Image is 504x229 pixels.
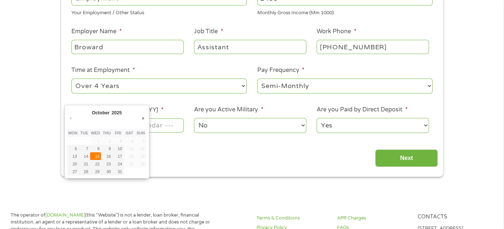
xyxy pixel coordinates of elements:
button: Previous Month [67,113,74,123]
button: 28 [79,168,90,175]
h4: Contacts [417,214,489,221]
button: 7 [79,145,90,152]
button: 10 [112,145,124,152]
button: 17 [112,152,124,160]
a: [DOMAIN_NAME] [45,212,85,218]
abbr: Monday [68,131,78,135]
a: APR Charges [337,215,409,222]
div: October [91,108,111,118]
button: 23 [101,160,112,168]
button: 13 [67,152,79,160]
button: 21 [79,160,90,168]
div: Monthly Gross Income (Min 1000) [257,7,433,17]
label: Work Phone [317,28,356,35]
abbr: Tuesday [80,131,88,135]
abbr: Sunday [137,131,145,135]
button: 9 [101,145,112,152]
abbr: Wednesday [91,131,100,135]
button: 20 [67,160,79,168]
button: 29 [90,168,101,175]
input: (231) 754-4010 [317,40,429,54]
button: 15 [90,152,101,160]
abbr: Thursday [103,131,111,135]
label: Pay Frequency [257,66,305,74]
label: Are you Paid by Direct Deposit [317,106,407,114]
input: Next [375,149,438,167]
abbr: Friday [115,131,121,135]
button: Next Month [140,113,146,123]
button: 22 [90,160,101,168]
label: Job Title [194,28,223,35]
button: 16 [101,152,112,160]
button: 8 [90,145,101,152]
button: 24 [112,160,124,168]
a: Terms & Conditions [257,215,328,222]
button: 30 [101,168,112,175]
button: 6 [67,145,79,152]
abbr: Saturday [126,131,133,135]
button: 14 [79,152,90,160]
input: Walmart [71,40,183,54]
button: 31 [112,168,124,175]
label: Are you Active Military [194,106,263,114]
div: Your Employment / Other Status [71,7,247,17]
label: Time at Employment [71,66,135,74]
div: 2025 [111,108,123,118]
button: 27 [67,168,79,175]
label: Employer Name [71,28,122,35]
input: Cashier [194,40,306,54]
